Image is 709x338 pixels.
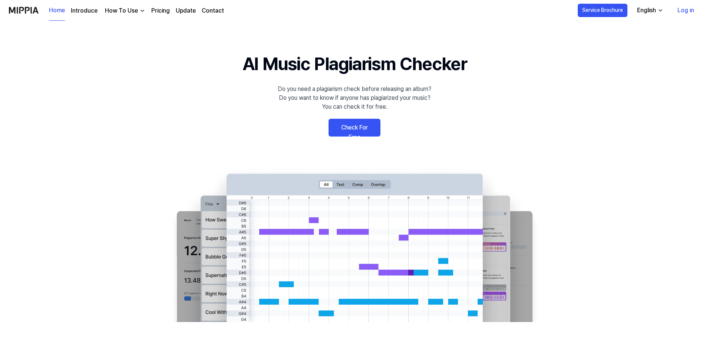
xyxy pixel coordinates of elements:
div: Do you need a plagiarism check before releasing an album? Do you want to know if anyone has plagi... [278,85,431,111]
a: Contact [202,6,224,15]
a: Pricing [151,6,170,15]
a: Update [176,6,196,15]
img: down [139,8,145,14]
div: How To Use [103,6,139,15]
img: main Image [162,166,547,322]
a: Home [49,0,65,21]
div: English [636,6,657,15]
button: English [631,3,668,18]
button: Service Brochure [578,4,627,17]
button: How To Use [103,6,145,15]
a: Check For Free [329,119,380,137]
h1: AI Music Plagiarism Checker [243,50,467,77]
a: Introduce [71,6,98,15]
